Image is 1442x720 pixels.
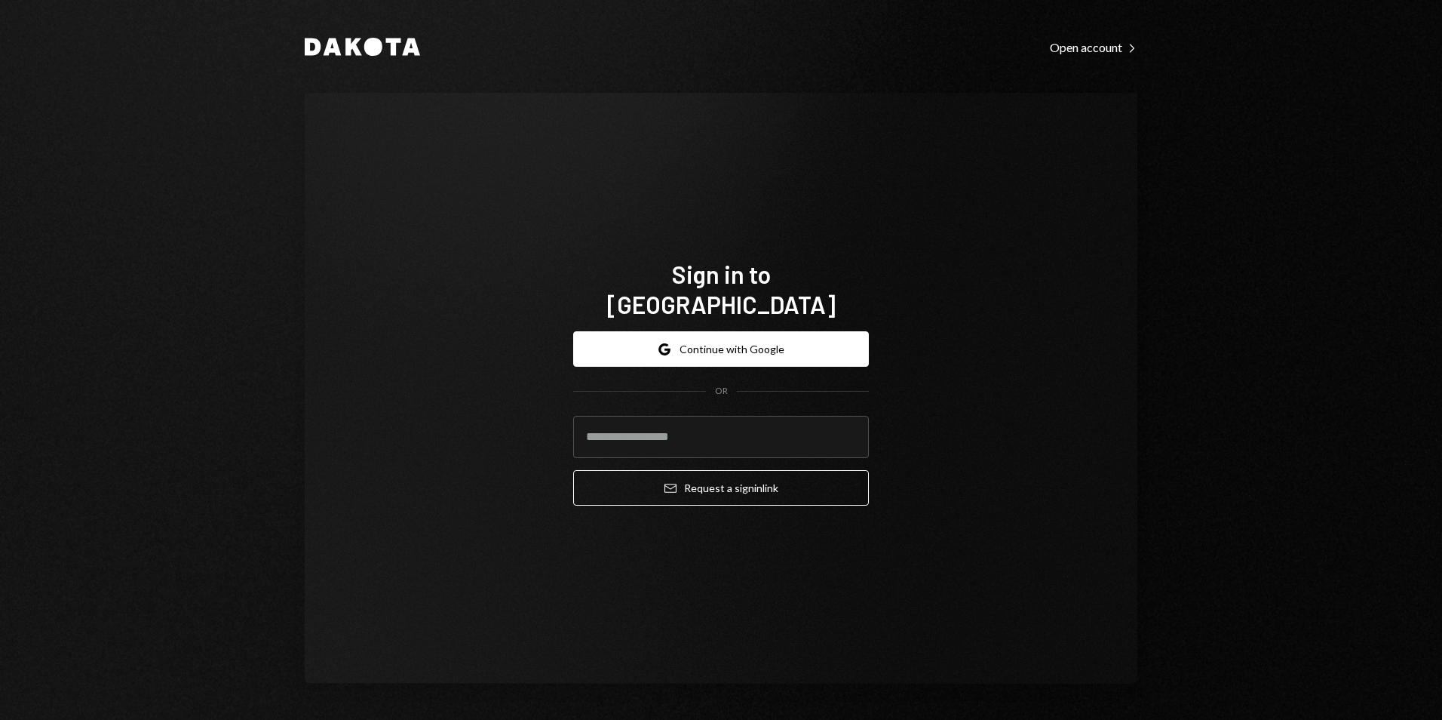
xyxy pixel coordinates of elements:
[573,470,869,506] button: Request a signinlink
[573,331,869,367] button: Continue with Google
[715,385,728,398] div: OR
[573,259,869,319] h1: Sign in to [GEOGRAPHIC_DATA]
[1050,38,1137,55] a: Open account
[1050,40,1137,55] div: Open account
